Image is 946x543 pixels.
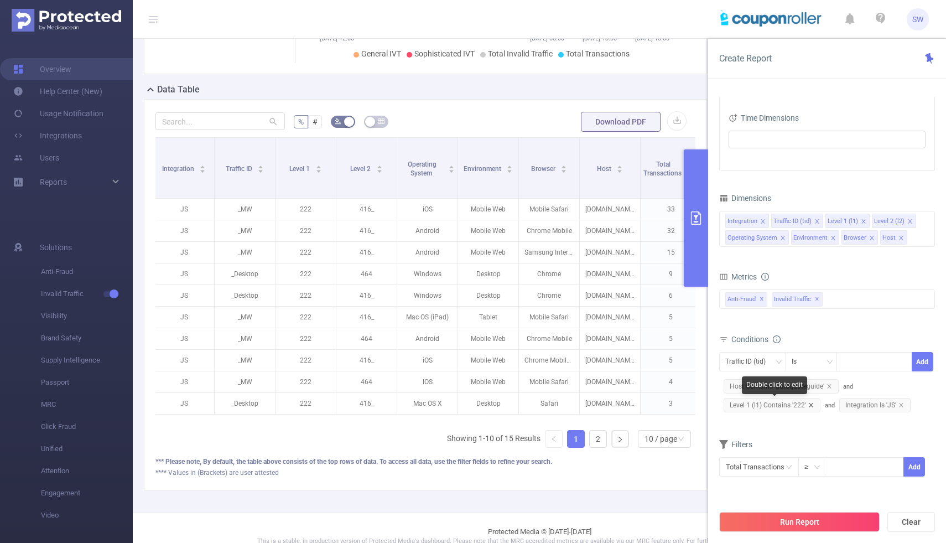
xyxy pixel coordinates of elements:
[397,285,458,306] p: Windows
[350,165,372,173] span: Level 2
[869,235,875,242] i: icon: close
[597,165,613,173] span: Host
[861,219,866,225] i: icon: close
[580,263,640,285] p: [DOMAIN_NAME]
[155,457,695,467] div: *** Please note, By default, the table above consists of the top rows of data. To access all data...
[580,285,640,306] p: [DOMAIN_NAME]
[729,113,799,122] span: Time Dimensions
[376,164,383,170] div: Sort
[154,350,214,371] p: JS
[519,199,579,220] p: Mobile Safari
[566,49,630,58] span: Total Transactions
[725,214,769,228] li: Integration
[827,359,833,366] i: icon: down
[580,242,640,263] p: [DOMAIN_NAME]
[336,242,397,263] p: 416_
[276,393,336,414] p: 222
[458,307,518,328] p: Tablet
[641,242,701,263] p: 15
[792,353,804,371] div: Is
[257,164,264,170] div: Sort
[643,161,683,177] span: Total Transactions
[841,230,878,245] li: Browser
[725,292,767,307] span: Anti-Fraud
[276,199,336,220] p: 222
[581,112,661,132] button: Download PDF
[336,263,397,285] p: 464
[776,359,782,366] i: icon: down
[276,285,336,306] p: 222
[154,393,214,414] p: JS
[397,199,458,220] p: iOS
[200,168,206,172] i: icon: caret-down
[397,242,458,263] p: Android
[41,438,133,460] span: Unified
[408,161,436,177] span: Operating System
[276,242,336,263] p: 222
[724,398,820,412] span: Level 1 (l1) Contains '222'
[41,482,133,504] span: Engagement
[276,328,336,349] p: 222
[215,285,275,306] p: _Desktop
[41,394,133,416] span: MRC
[719,383,853,409] span: and
[641,307,701,328] p: 5
[155,112,285,130] input: Search...
[641,371,701,392] p: 4
[397,307,458,328] p: Mac OS (iPad)
[449,168,455,172] i: icon: caret-down
[519,242,579,263] p: Samsung Internet
[771,214,823,228] li: Traffic ID (tid)
[907,219,913,225] i: icon: close
[641,393,701,414] p: 3
[872,214,916,228] li: Level 2 (l2)
[226,165,254,173] span: Traffic ID
[727,214,757,229] div: Integration
[397,371,458,392] p: iOS
[378,118,384,125] i: icon: table
[616,164,623,170] div: Sort
[772,292,823,307] span: Invalid Traffic
[912,8,923,30] span: SW
[773,335,781,343] i: icon: info-circle
[41,416,133,438] span: Click Fraud
[336,220,397,241] p: 416_
[414,49,475,58] span: Sophisticated IVT
[215,307,275,328] p: _MW
[561,164,567,167] i: icon: caret-up
[611,430,629,448] li: Next Page
[589,430,607,448] li: 2
[13,80,102,102] a: Help Center (New)
[361,49,401,58] span: General IVT
[397,263,458,285] p: Windows
[154,263,214,285] p: JS
[315,164,321,167] i: icon: caret-up
[580,220,640,241] p: [DOMAIN_NAME]
[580,371,640,392] p: [DOMAIN_NAME]
[827,384,832,389] i: icon: close
[719,194,771,203] span: Dimensions
[199,164,206,170] div: Sort
[641,328,701,349] p: 5
[793,231,828,245] div: Environment
[580,350,640,371] p: [DOMAIN_NAME]
[336,328,397,349] p: 464
[880,230,907,245] li: Host
[780,235,786,242] i: icon: close
[727,231,777,245] div: Operating System
[336,371,397,392] p: 464
[397,393,458,414] p: Mac OS X
[458,199,518,220] p: Mobile Web
[519,328,579,349] p: Chrome Mobile
[815,293,819,306] span: ✕
[825,402,915,409] span: and
[678,436,684,443] i: icon: down
[320,35,354,42] tspan: [DATE] 12:00
[519,285,579,306] p: Chrome
[644,431,677,447] div: 10 / page
[41,504,133,526] span: Video
[215,242,275,263] p: _MW
[519,393,579,414] p: Safari
[641,263,701,285] p: 9
[530,35,564,42] tspan: [DATE] 08:00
